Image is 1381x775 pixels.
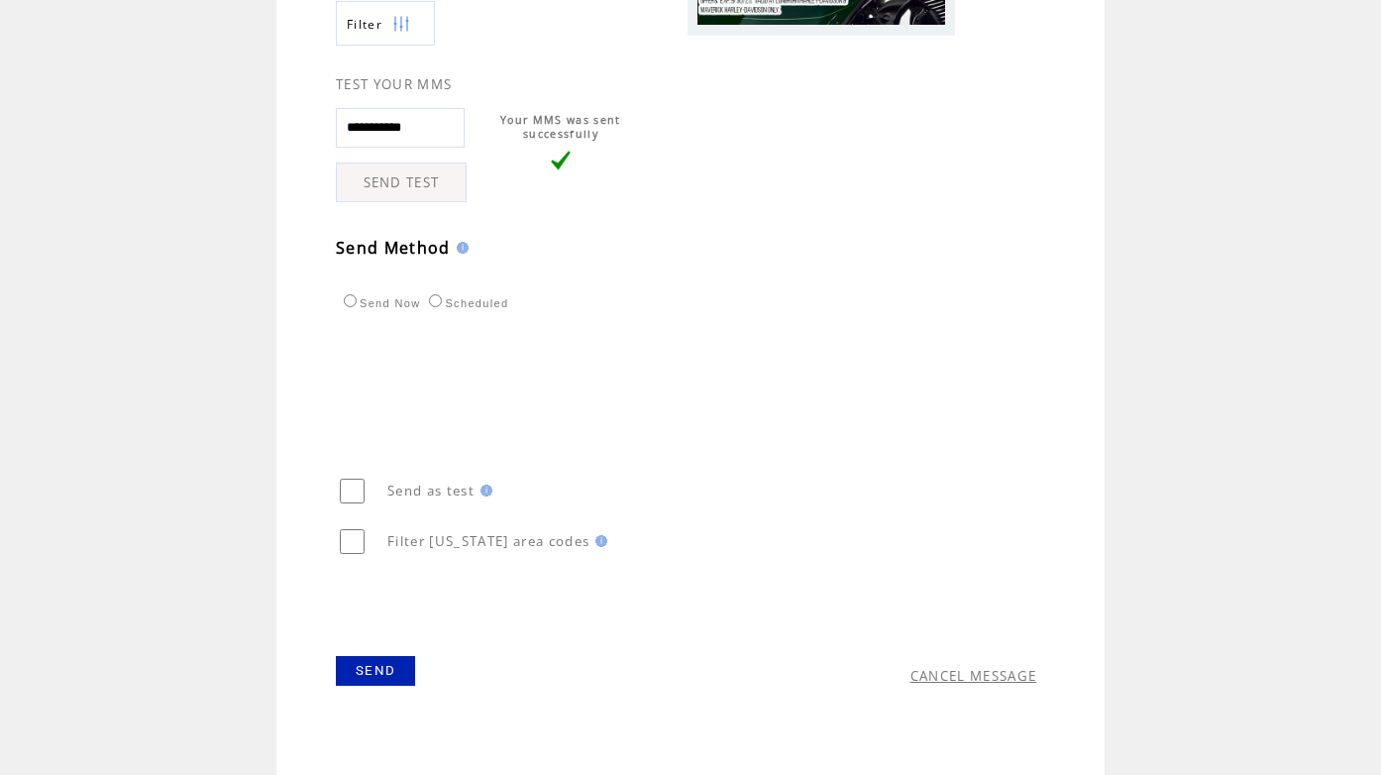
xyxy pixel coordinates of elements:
[910,667,1037,685] a: CANCEL MESSAGE
[387,482,475,499] span: Send as test
[392,2,410,47] img: filters.png
[336,75,452,93] span: TEST YOUR MMS
[339,297,420,309] label: Send Now
[551,151,571,170] img: vLarge.png
[387,532,589,550] span: Filter [US_STATE] area codes
[424,297,508,309] label: Scheduled
[336,237,451,259] span: Send Method
[429,294,442,307] input: Scheduled
[347,16,382,33] span: Show filters
[475,485,492,497] img: help.gif
[500,113,621,141] span: Your MMS was sent successfully
[589,535,607,547] img: help.gif
[451,242,469,254] img: help.gif
[336,656,415,686] a: SEND
[336,163,467,202] a: SEND TEST
[336,1,435,46] a: Filter
[344,294,357,307] input: Send Now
